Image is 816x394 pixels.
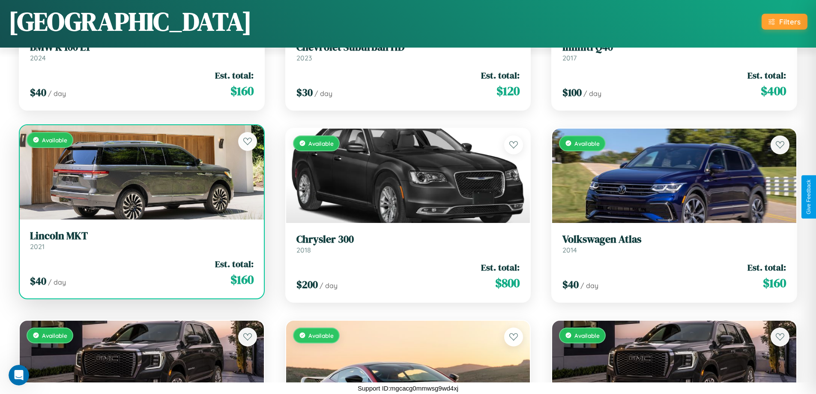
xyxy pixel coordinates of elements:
[747,261,786,274] span: Est. total:
[495,274,520,292] span: $ 800
[779,17,801,26] div: Filters
[42,136,67,144] span: Available
[583,89,601,98] span: / day
[30,230,254,242] h3: Lincoln MKT
[747,69,786,81] span: Est. total:
[320,281,338,290] span: / day
[562,233,786,254] a: Volkswagen Atlas2014
[30,54,46,62] span: 2024
[580,281,598,290] span: / day
[30,242,45,251] span: 2021
[562,54,577,62] span: 2017
[30,230,254,251] a: Lincoln MKT2021
[574,332,600,339] span: Available
[230,271,254,288] span: $ 160
[30,41,254,54] h3: BMW K 100 LT
[481,261,520,274] span: Est. total:
[215,258,254,270] span: Est. total:
[358,382,458,394] p: Support ID: mgcacg0mmwsg9wd4xj
[562,277,579,292] span: $ 40
[308,140,334,147] span: Available
[496,82,520,99] span: $ 120
[763,274,786,292] span: $ 160
[562,85,582,99] span: $ 100
[562,233,786,246] h3: Volkswagen Atlas
[481,69,520,81] span: Est. total:
[806,180,812,214] div: Give Feedback
[314,89,332,98] span: / day
[30,274,46,288] span: $ 40
[215,69,254,81] span: Est. total:
[296,233,520,254] a: Chrysler 3002018
[296,246,311,254] span: 2018
[296,54,312,62] span: 2023
[296,277,318,292] span: $ 200
[296,41,520,54] h3: Chevrolet Suburban HD
[30,85,46,99] span: $ 40
[562,41,786,62] a: Infiniti Q402017
[48,278,66,286] span: / day
[296,41,520,62] a: Chevrolet Suburban HD2023
[48,89,66,98] span: / day
[42,332,67,339] span: Available
[296,85,313,99] span: $ 30
[761,82,786,99] span: $ 400
[296,233,520,246] h3: Chrysler 300
[562,246,577,254] span: 2014
[762,14,807,30] button: Filters
[9,4,252,39] h1: [GEOGRAPHIC_DATA]
[308,332,334,339] span: Available
[562,41,786,54] h3: Infiniti Q40
[230,82,254,99] span: $ 160
[30,41,254,62] a: BMW K 100 LT2024
[9,365,29,385] iframe: Intercom live chat
[574,140,600,147] span: Available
